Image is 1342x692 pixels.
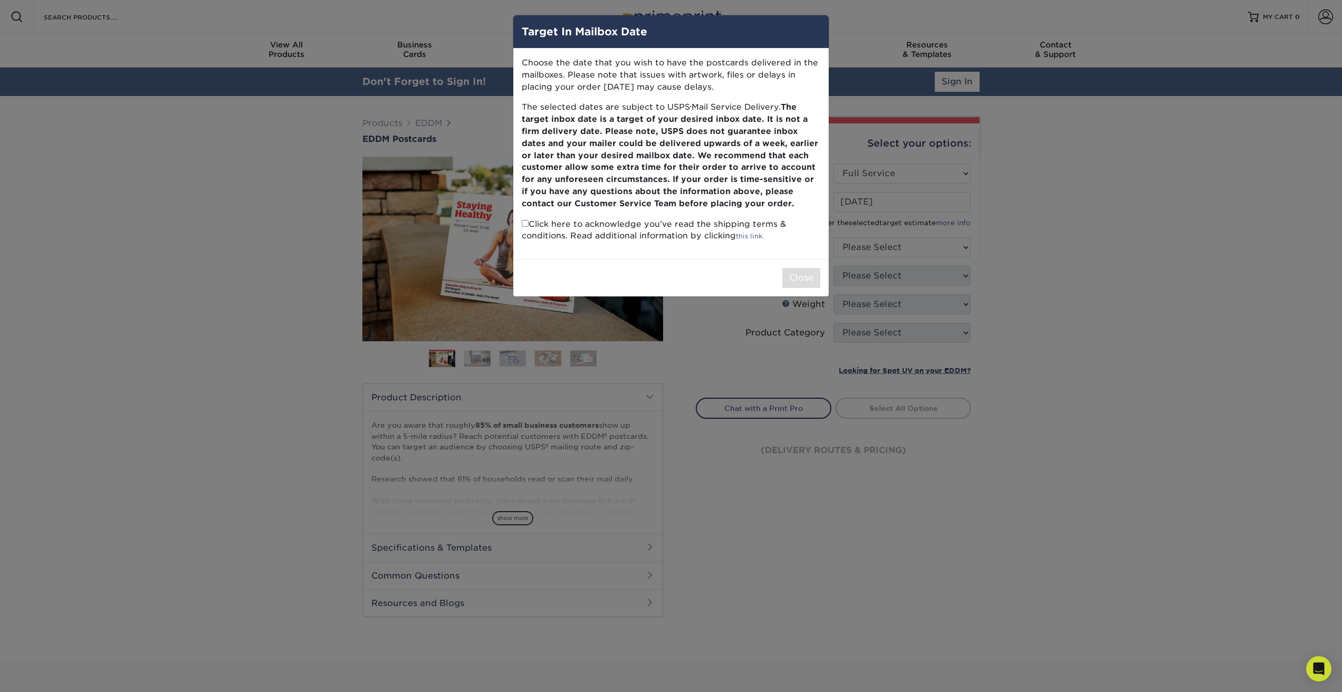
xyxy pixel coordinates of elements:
[522,57,820,93] p: Choose the date that you wish to have the postcards delivered in the mailboxes. Please note that ...
[522,102,818,208] b: The target inbox date is a target of your desired inbox date. It is not a firm delivery date. Ple...
[782,268,820,288] button: Close
[522,24,820,40] h4: Target In Mailbox Date
[1306,656,1331,681] div: Open Intercom Messenger
[522,218,820,243] p: Click here to acknowledge you’ve read the shipping terms & conditions. Read additional informatio...
[690,105,692,109] small: ®
[522,101,820,209] p: The selected dates are subject to USPS Mail Service Delivery.
[736,232,764,240] a: this link.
